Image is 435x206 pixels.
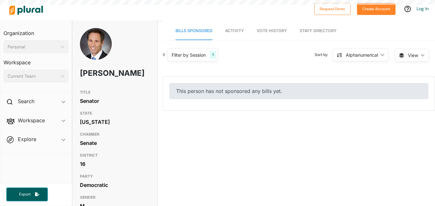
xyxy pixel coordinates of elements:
span: Vote History [257,28,287,33]
span: Bills Sponsored [175,28,212,33]
img: Headshot of Nathan Johnson [80,28,112,70]
div: 16 [80,159,150,169]
button: Export [6,188,48,201]
h3: GENDER [80,194,150,201]
span: Sort by [315,52,333,58]
div: Senate [80,138,150,148]
div: Personal [8,44,58,50]
a: Vote History [257,22,287,40]
div: Senator [80,96,150,106]
button: Request Demo [314,3,351,15]
h3: Workspace [4,53,68,67]
a: Activity [225,22,244,40]
a: Bills Sponsored [175,22,212,40]
a: Staff Directory [300,22,337,40]
h2: Search [18,98,34,105]
div: [US_STATE] [80,117,150,127]
div: Alphanumerical [346,52,378,58]
a: Log In [417,6,429,11]
a: Request Demo [314,5,351,12]
h3: TITLE [80,89,150,96]
h3: STATE [80,110,150,117]
span: Export [15,192,35,197]
button: Create Account [357,3,396,15]
div: 1 [210,51,216,59]
h3: Organization [4,24,68,38]
h3: DISTRICT [80,152,150,159]
span: View [408,52,418,59]
div: 0 [163,52,165,58]
div: Filter by Session [172,52,206,58]
a: Create Account [357,5,396,12]
h3: PARTY [80,173,150,180]
div: This person has not sponsored any bills yet. [169,83,428,99]
div: Current Team [8,73,58,80]
h1: [PERSON_NAME] [80,64,122,83]
div: Democratic [80,180,150,190]
span: Activity [225,28,244,33]
h3: CHAMBER [80,131,150,138]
